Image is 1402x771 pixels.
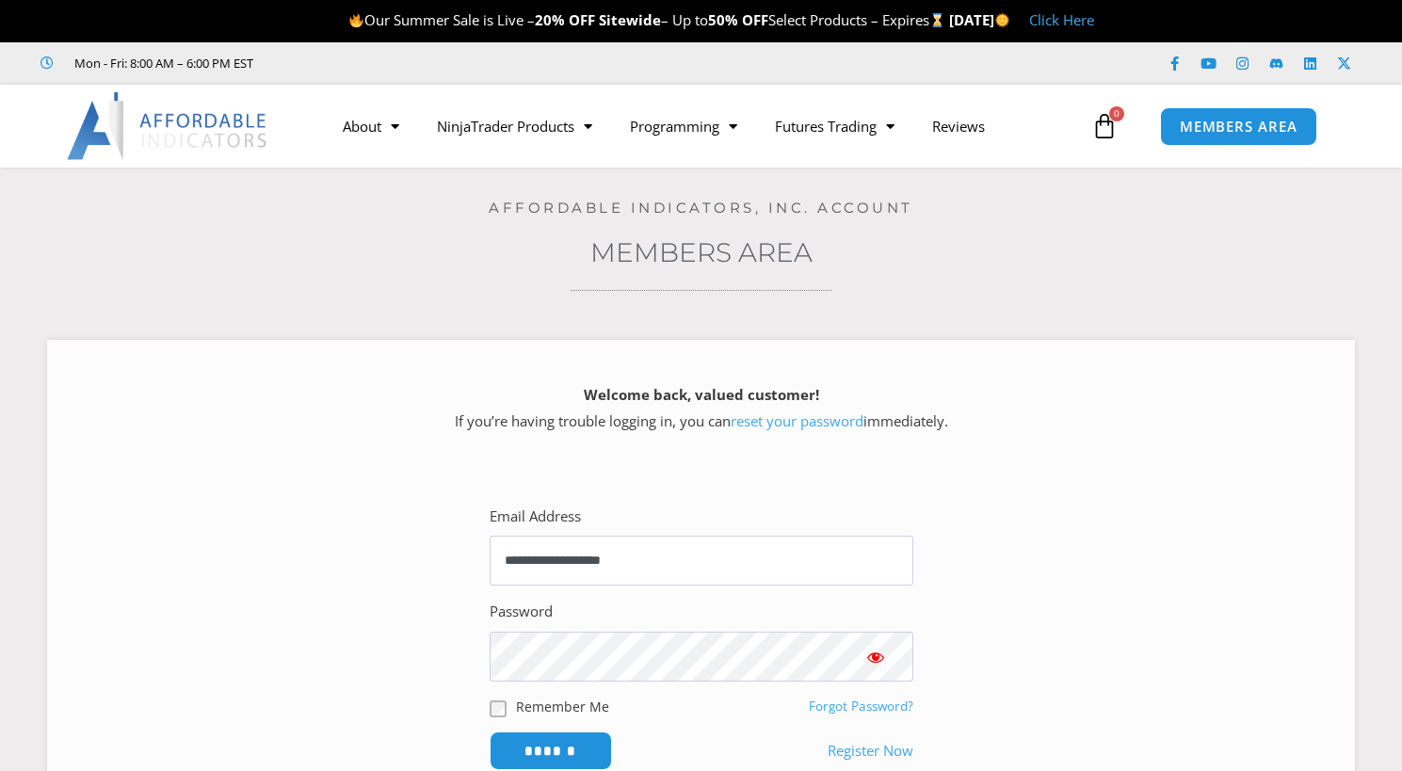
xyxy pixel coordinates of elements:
[489,199,913,217] a: Affordable Indicators, Inc. Account
[70,52,253,74] span: Mon - Fri: 8:00 AM – 6:00 PM EST
[280,54,562,72] iframe: Customer reviews powered by Trustpilot
[949,10,1010,29] strong: [DATE]
[599,10,661,29] strong: Sitewide
[731,411,863,430] a: reset your password
[1063,99,1146,153] a: 0
[930,13,944,27] img: ⌛
[324,104,1087,148] nav: Menu
[838,632,913,682] button: Show password
[913,104,1004,148] a: Reviews
[516,697,609,716] label: Remember Me
[349,13,363,27] img: 🔥
[418,104,611,148] a: NinjaTrader Products
[348,10,949,29] span: Our Summer Sale is Live – – Up to Select Products – Expires
[324,104,418,148] a: About
[611,104,756,148] a: Programming
[80,382,1322,435] p: If you’re having trouble logging in, you can immediately.
[995,13,1009,27] img: 🌞
[1109,106,1124,121] span: 0
[756,104,913,148] a: Futures Trading
[828,738,913,764] a: Register Now
[809,698,913,715] a: Forgot Password?
[67,92,269,160] img: LogoAI | Affordable Indicators – NinjaTrader
[535,10,595,29] strong: 20% OFF
[490,599,553,625] label: Password
[590,236,813,268] a: Members Area
[1180,120,1297,134] span: MEMBERS AREA
[490,504,581,530] label: Email Address
[708,10,768,29] strong: 50% OFF
[584,385,819,404] strong: Welcome back, valued customer!
[1160,107,1317,146] a: MEMBERS AREA
[1029,10,1094,29] a: Click Here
